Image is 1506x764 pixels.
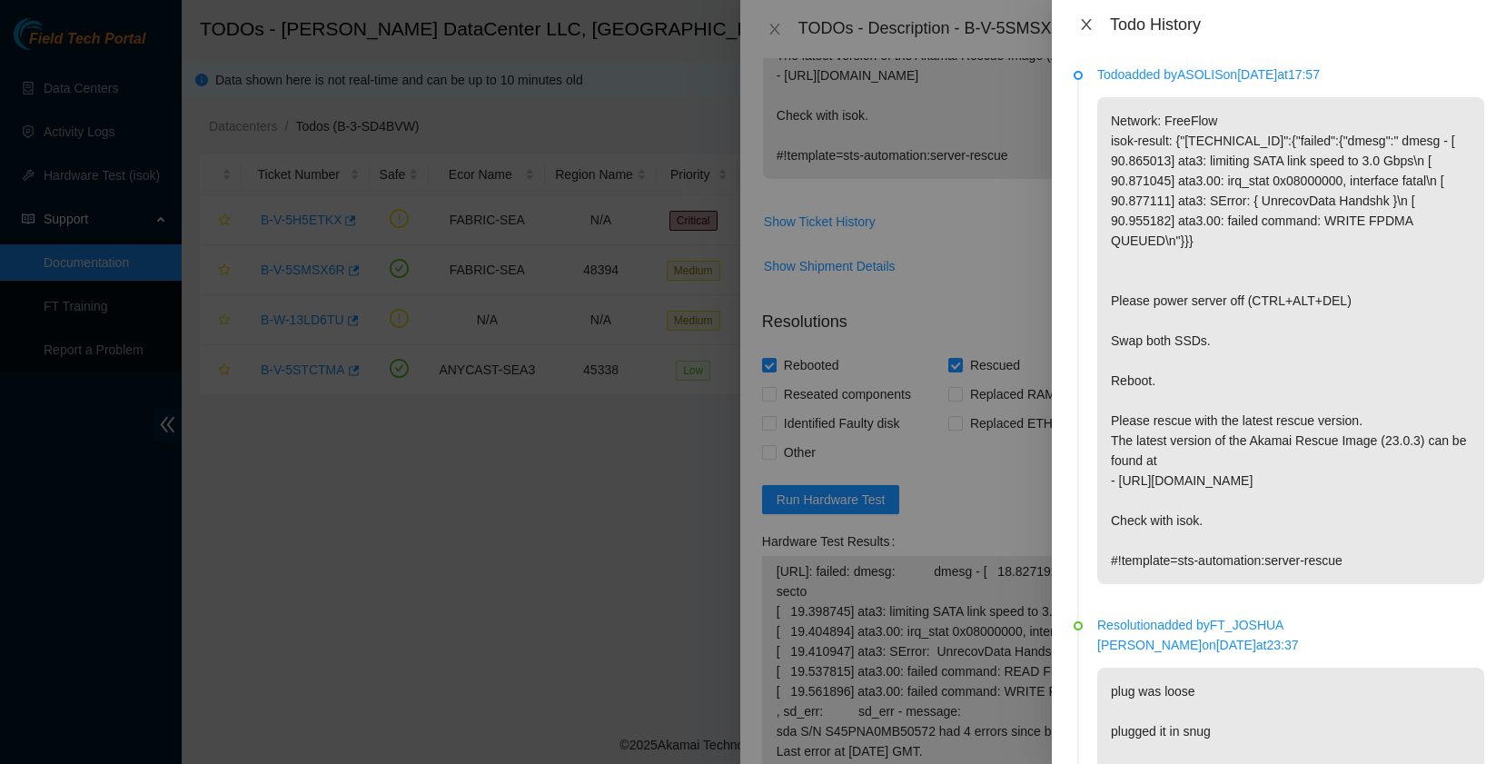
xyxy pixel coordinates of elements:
div: Todo History [1110,15,1484,35]
p: Network: FreeFlow isok-result: {"[TECHNICAL_ID]":{"failed":{"dmesg":" dmesg - [ 90.865013] ata3: ... [1097,97,1484,584]
p: Todo added by ASOLIS on [DATE] at 17:57 [1097,64,1484,84]
button: Close [1074,16,1099,34]
span: close [1079,17,1094,32]
p: Resolution added by FT_JOSHUA [PERSON_NAME] on [DATE] at 23:37 [1097,615,1484,655]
